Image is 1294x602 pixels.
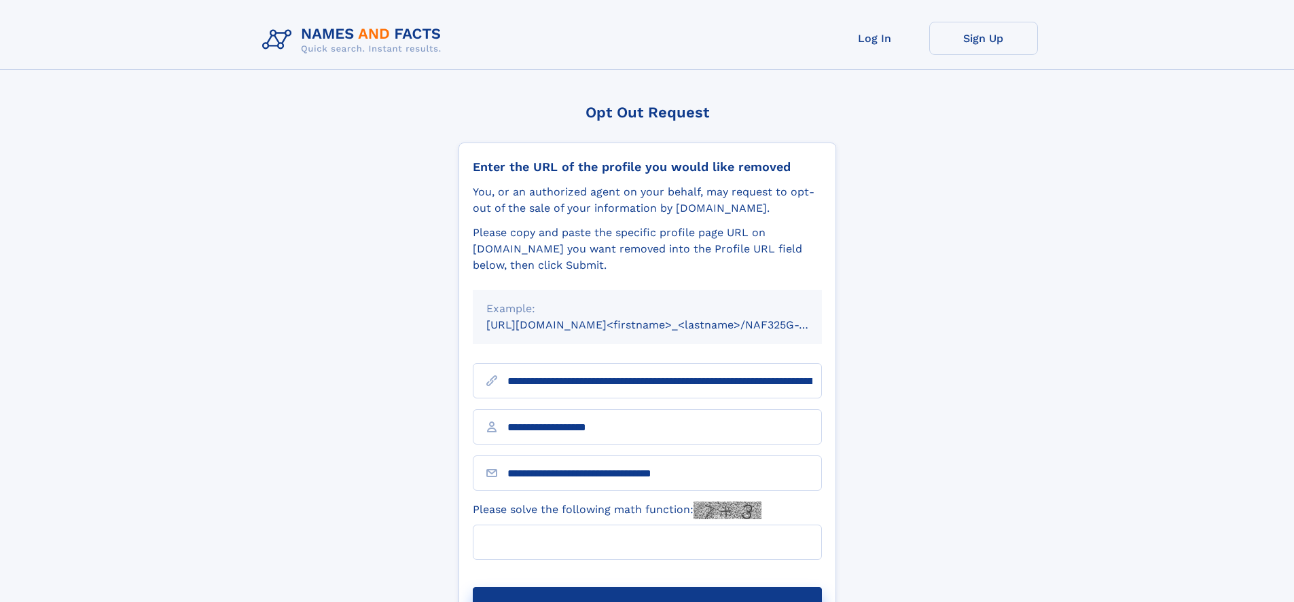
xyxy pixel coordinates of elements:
img: Logo Names and Facts [257,22,452,58]
div: Please copy and paste the specific profile page URL on [DOMAIN_NAME] you want removed into the Pr... [473,225,822,274]
div: Opt Out Request [459,104,836,121]
div: Example: [486,301,808,317]
label: Please solve the following math function: [473,502,761,519]
a: Log In [821,22,929,55]
div: Enter the URL of the profile you would like removed [473,159,822,174]
a: Sign Up [929,22,1038,55]
small: [URL][DOMAIN_NAME]<firstname>_<lastname>/NAF325G-xxxxxxxx [486,318,848,331]
div: You, or an authorized agent on your behalf, may request to opt-out of the sale of your informatio... [473,184,822,217]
